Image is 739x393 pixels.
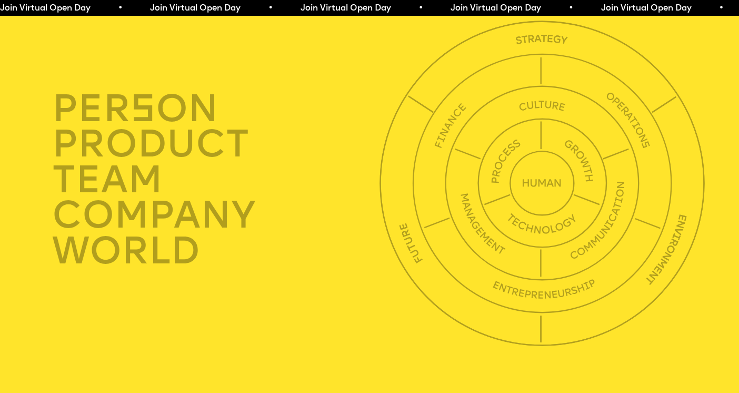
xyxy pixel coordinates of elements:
span: s [131,93,156,131]
span: • [706,4,711,13]
div: per on [52,92,385,127]
span: • [405,4,410,13]
div: company [52,199,385,234]
div: product [52,127,385,163]
div: TEAM [52,163,385,198]
div: world [52,234,385,269]
span: • [556,4,561,13]
span: • [105,4,109,13]
span: • [255,4,260,13]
